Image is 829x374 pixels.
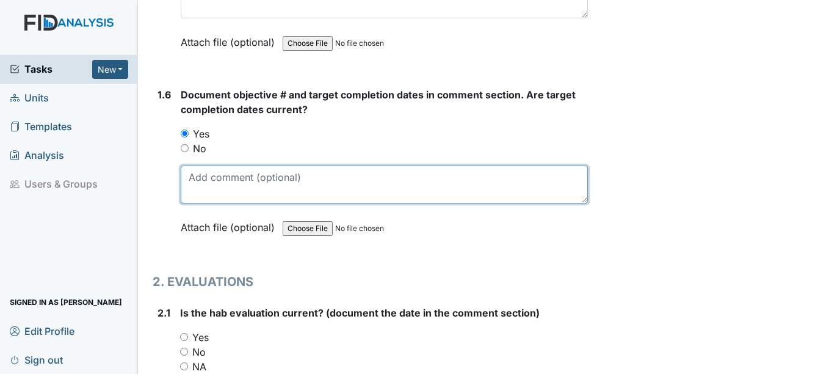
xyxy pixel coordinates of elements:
input: No [180,348,188,356]
span: Is the hab evaluation current? (document the date in the comment section) [180,307,540,319]
span: Document objective # and target completion dates in comment section. Are target completion dates ... [181,89,576,116]
label: 2.1 [157,306,170,320]
label: NA [192,359,206,374]
label: No [192,345,206,359]
input: NA [180,362,188,370]
span: Signed in as [PERSON_NAME] [10,293,122,312]
span: Analysis [10,146,64,165]
label: Attach file (optional) [181,28,280,50]
input: Yes [180,333,188,341]
label: No [193,141,206,156]
label: 1.6 [157,87,171,102]
input: No [181,144,189,152]
label: Yes [193,127,209,141]
input: Yes [181,130,189,137]
h1: 2. EVALUATIONS [153,273,587,291]
span: Templates [10,117,72,136]
label: Yes [192,330,209,345]
span: Units [10,89,49,108]
button: New [92,60,129,79]
a: Tasks [10,62,92,76]
label: Attach file (optional) [181,213,280,235]
span: Sign out [10,350,63,369]
span: Edit Profile [10,321,74,340]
